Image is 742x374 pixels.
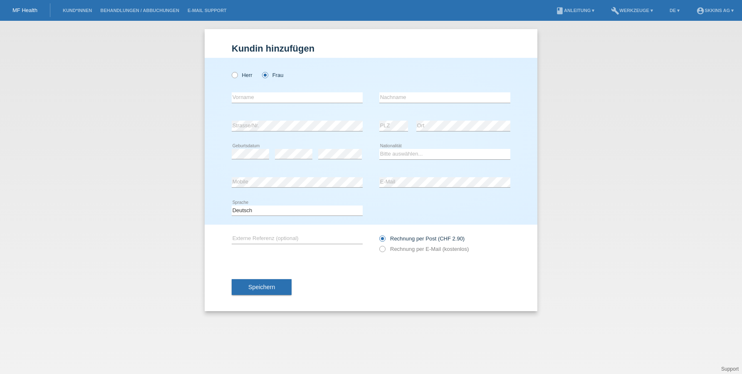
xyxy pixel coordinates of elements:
[552,8,599,13] a: bookAnleitung ▾
[248,284,275,290] span: Speichern
[183,8,231,13] a: E-Mail Support
[379,246,469,252] label: Rechnung per E-Mail (kostenlos)
[379,235,385,246] input: Rechnung per Post (CHF 2.90)
[607,8,657,13] a: buildWerkzeuge ▾
[232,43,510,54] h1: Kundin hinzufügen
[232,279,292,295] button: Speichern
[379,235,465,242] label: Rechnung per Post (CHF 2.90)
[12,7,37,13] a: MF Health
[692,8,738,13] a: account_circleSKKINS AG ▾
[96,8,183,13] a: Behandlungen / Abbuchungen
[721,366,739,372] a: Support
[232,72,252,78] label: Herr
[611,7,619,15] i: build
[59,8,96,13] a: Kund*innen
[665,8,684,13] a: DE ▾
[262,72,283,78] label: Frau
[232,72,237,77] input: Herr
[379,246,385,256] input: Rechnung per E-Mail (kostenlos)
[556,7,564,15] i: book
[262,72,267,77] input: Frau
[696,7,705,15] i: account_circle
